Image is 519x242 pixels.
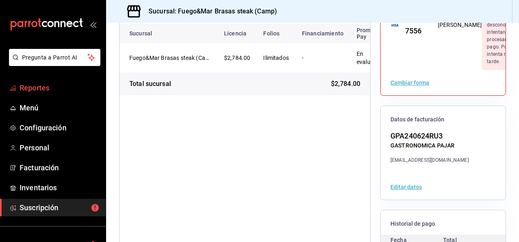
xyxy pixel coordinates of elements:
div: Promo Pay [357,27,385,40]
h3: Sucursal: Fuego&Mar Brasas steak (Camp) [142,7,277,16]
td: Ilimitados [257,43,295,73]
div: [PERSON_NAME] [438,21,482,29]
span: Inventarios [20,182,99,193]
span: $2,784.00 [224,55,250,61]
button: Pregunta a Parrot AI [9,49,100,66]
div: GASTRONOMICA PAJAR [390,141,469,150]
div: Sucursal [129,30,174,37]
span: Pregunta a Parrot AI [22,53,88,62]
span: Configuración [20,122,99,133]
span: Historial de pago [390,220,496,228]
td: - [295,43,350,73]
td: En evaluación [350,43,391,73]
a: Pregunta a Parrot AI [6,59,100,68]
div: Fuego&Mar Brasas steak (Camp) [129,54,211,62]
div: ··· ··· ··· 7556 [399,14,428,36]
span: Menú [20,102,99,113]
span: Facturación [20,162,99,173]
span: Datos de facturación [390,116,496,123]
span: Suscripción [20,202,99,213]
th: Licencia [217,24,257,43]
span: Reportes [20,82,99,93]
button: Editar datos [390,184,422,190]
div: GPA240624RU3 [390,130,469,141]
th: Folios [257,24,295,43]
button: Cambiar forma [390,80,429,86]
th: Financiamiento [295,24,350,43]
span: Personal [20,142,99,153]
div: [EMAIL_ADDRESS][DOMAIN_NAME] [390,156,469,164]
div: Total sucursal [129,79,171,89]
button: open_drawer_menu [90,21,96,28]
span: $2,784.00 [331,79,360,89]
